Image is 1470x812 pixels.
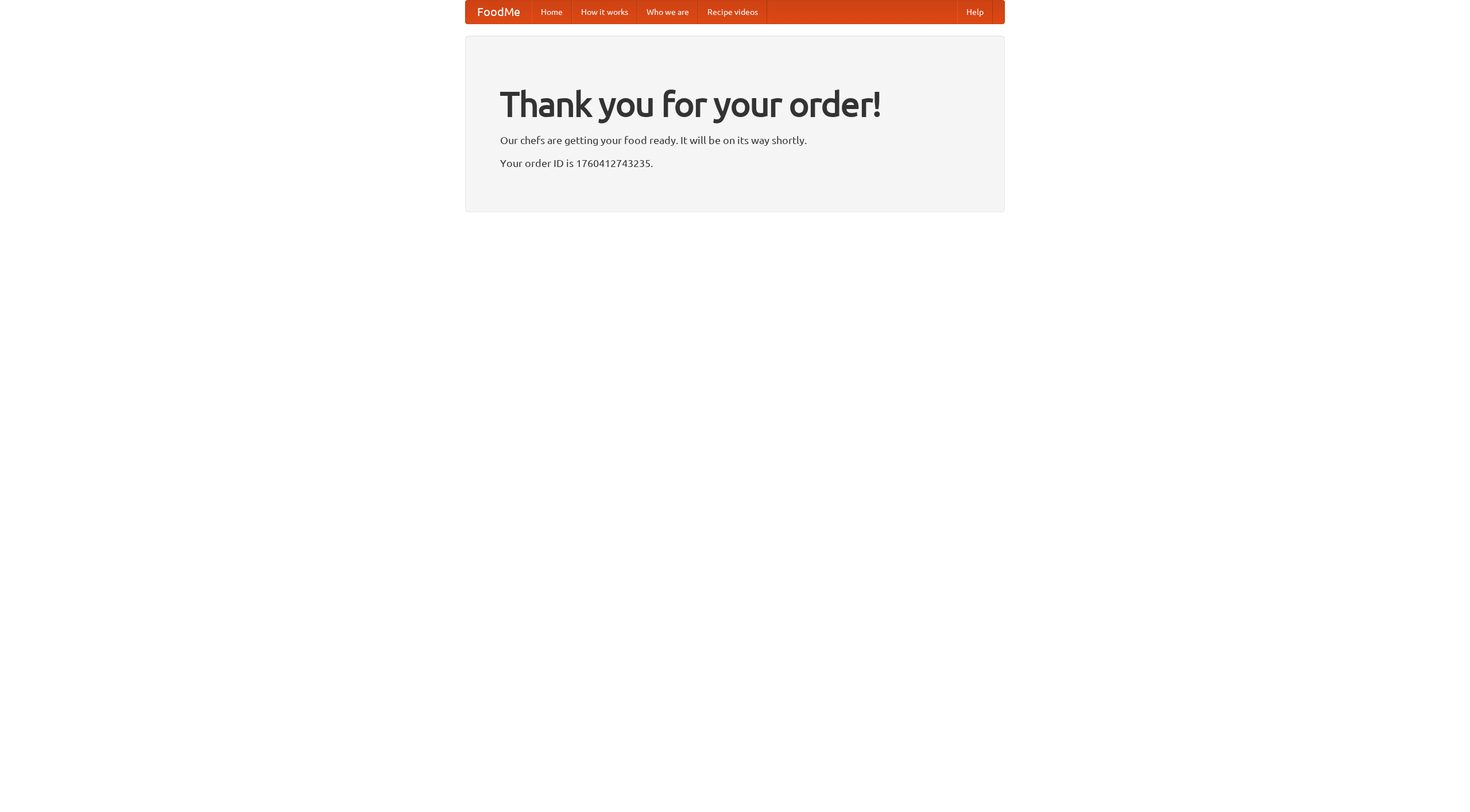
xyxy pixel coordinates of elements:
a: Home [532,1,572,24]
p: Your order ID is 1760412743235. [500,154,970,172]
a: Who we are [637,1,698,24]
h1: Thank you for your order! [500,76,970,131]
a: FoodMe [466,1,532,24]
a: Recipe videos [698,1,767,24]
a: Help [957,1,993,24]
a: How it works [572,1,637,24]
p: Our chefs are getting your food ready. It will be on its way shortly. [500,131,970,149]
